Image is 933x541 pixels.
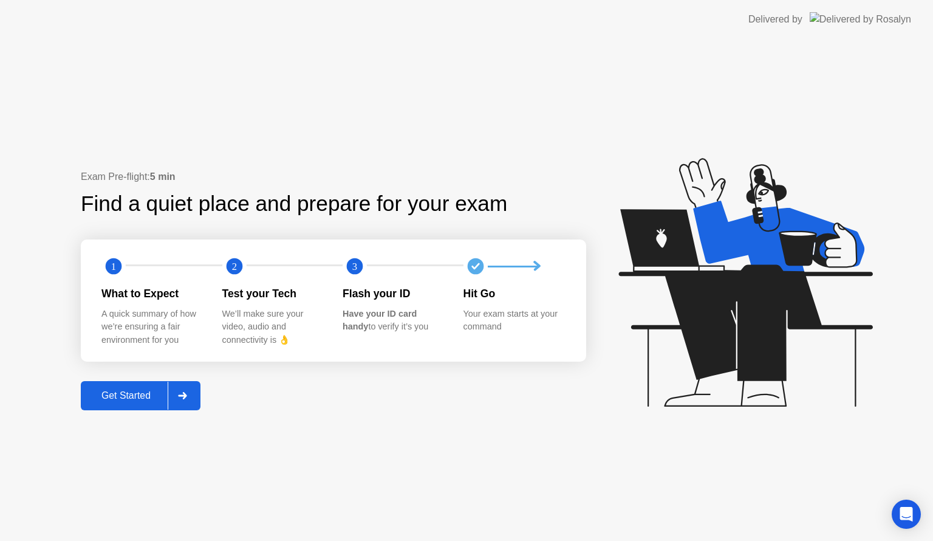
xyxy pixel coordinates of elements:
div: Hit Go [463,286,565,302]
div: A quick summary of how we’re ensuring a fair environment for you [101,308,203,347]
div: Find a quiet place and prepare for your exam [81,188,509,220]
div: Exam Pre-flight: [81,170,586,184]
img: Delivered by Rosalyn [810,12,911,26]
div: Your exam starts at your command [463,308,565,334]
div: We’ll make sure your video, audio and connectivity is 👌 [222,308,324,347]
text: 3 [352,261,357,272]
div: Delivered by [748,12,802,27]
b: Have your ID card handy [343,309,417,332]
div: Get Started [84,390,168,401]
button: Get Started [81,381,200,410]
text: 2 [231,261,236,272]
b: 5 min [150,171,176,182]
text: 1 [111,261,116,272]
div: Test your Tech [222,286,324,302]
div: Open Intercom Messenger [892,500,921,529]
div: to verify it’s you [343,308,444,334]
div: Flash your ID [343,286,444,302]
div: What to Expect [101,286,203,302]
